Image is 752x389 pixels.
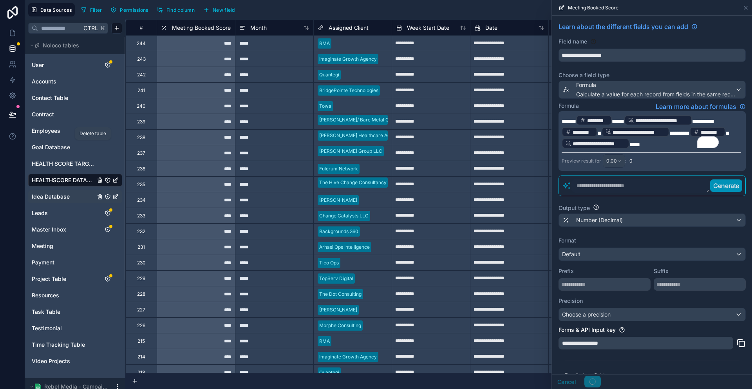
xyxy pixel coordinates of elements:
[32,308,60,316] span: Task Table
[629,158,633,164] span: 0
[80,130,106,137] div: Delete table
[28,240,122,252] div: Meeting
[319,116,409,123] div: [PERSON_NAME]/ Bare Metal Consulting
[32,193,95,201] a: Idea Database
[319,179,395,186] div: The Hive Change Consultancy Ltd
[319,87,378,94] div: BridgePointe Technologies
[32,275,95,283] a: Project Table
[319,132,403,139] div: [PERSON_NAME] Healthcare Advisors
[319,322,361,329] div: Morphe Consulting
[319,244,370,251] div: Arhasi Ops Intelligence
[137,72,146,78] div: 242
[559,102,579,110] label: Formula
[137,213,145,219] div: 233
[137,338,145,344] div: 215
[120,7,148,13] span: Permissions
[603,154,625,168] button: 0.00
[559,22,698,31] a: Learn about the different fields you can add
[137,150,145,156] div: 237
[559,367,746,384] button: Delete field
[28,108,122,121] div: Contract
[559,308,746,321] button: Choose a precision
[137,134,145,141] div: 238
[319,291,362,298] div: The Dot Consulting
[28,273,122,285] div: Project Table
[28,190,122,203] div: Idea Database
[559,204,590,212] label: Output type
[28,157,122,170] div: HEALTH SCORE TARGET
[319,165,358,172] div: Fulcrum Network
[137,228,145,235] div: 232
[132,25,151,31] div: #
[32,308,95,316] a: Task Table
[32,357,70,365] span: Video Projects
[32,209,48,217] span: Leads
[32,94,95,102] a: Contact Table
[319,103,331,110] div: Towa
[576,372,689,380] span: Delete field
[559,213,746,227] button: Number (Decimal)
[28,322,122,335] div: Testimonial
[28,92,122,104] div: Contact Table
[407,24,449,32] span: Week Start Date
[250,24,267,32] span: Month
[559,38,587,45] label: Field name
[32,259,95,266] a: Payment
[32,143,70,151] span: Goal Database
[319,353,377,360] div: Imaginate Growth Agency
[137,244,145,250] div: 231
[32,78,56,85] span: Accounts
[656,102,746,111] a: Learn more about formulas
[137,119,145,125] div: 239
[319,148,382,155] div: [PERSON_NAME] Group LLC
[43,42,79,49] span: Noloco tables
[201,4,238,16] button: New field
[710,179,742,192] button: Generate
[32,242,95,250] a: Meeting
[32,94,68,102] span: Contact Table
[28,289,122,302] div: Resources
[32,110,95,118] a: Contract
[90,7,102,13] span: Filter
[559,22,688,31] span: Learn about the different fields you can add
[568,5,618,11] span: Meeting Booked Score
[576,81,735,89] span: Formula
[32,78,95,85] a: Accounts
[166,7,195,13] span: Find column
[137,56,146,62] div: 243
[576,90,735,98] span: Calculate a value for each record from fields in the same record
[137,103,146,109] div: 240
[137,181,145,188] div: 235
[213,7,235,13] span: New field
[559,297,746,305] label: Precision
[319,212,369,219] div: Change Catalysts LLC
[172,24,231,32] span: Meeting Booked Score
[32,242,53,250] span: Meeting
[562,251,580,257] span: Default
[83,23,99,33] span: Ctrl
[137,40,146,47] div: 244
[32,127,60,135] span: Employees
[137,166,145,172] div: 236
[32,143,95,151] a: Goal Database
[329,24,369,32] span: Assigned Client
[32,357,95,365] a: Video Projects
[32,324,62,332] span: Testimonial
[319,71,339,78] div: Quantegi
[137,307,145,313] div: 227
[137,275,145,282] div: 229
[32,61,44,69] span: User
[137,322,145,329] div: 226
[28,355,122,367] div: Video Projects
[562,311,611,318] span: Choose a precision
[108,4,151,16] button: Permissions
[562,154,626,168] div: Preview result for :
[137,291,145,297] div: 228
[40,7,72,13] span: Data Sources
[654,267,746,275] label: Suffix
[32,176,95,184] a: HEALTHSCORE DATABASE
[32,193,70,201] span: Idea Database
[28,256,122,269] div: Payment
[28,207,122,219] div: Leads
